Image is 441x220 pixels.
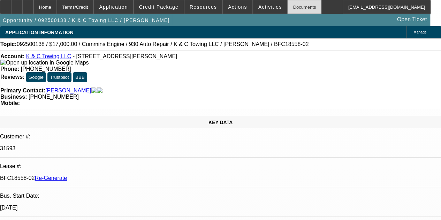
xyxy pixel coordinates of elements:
span: Credit Package [139,4,178,10]
span: Activities [258,4,282,10]
strong: Phone: [0,66,19,72]
button: BBB [73,72,87,82]
button: Resources [184,0,222,14]
img: linkedin-icon.png [97,88,102,94]
img: Open up location in Google Maps [0,60,89,66]
a: Re-Generate [35,175,67,181]
strong: Business: [0,94,27,100]
span: Manage [413,30,426,34]
strong: Account: [0,53,24,59]
span: Actions [228,4,247,10]
span: Application [99,4,128,10]
strong: Reviews: [0,74,24,80]
button: Actions [223,0,252,14]
span: [PHONE_NUMBER] [29,94,79,100]
span: Resources [190,4,217,10]
a: K & C Towing LLC [26,53,71,59]
button: Trustpilot [47,72,71,82]
span: [PHONE_NUMBER] [21,66,71,72]
a: [PERSON_NAME] [45,88,91,94]
span: KEY DATA [208,120,233,125]
a: Open Ticket [394,14,429,25]
button: Google [26,72,46,82]
strong: Topic: [0,41,17,47]
strong: Mobile: [0,100,20,106]
a: View Google Maps [0,60,89,66]
button: Activities [253,0,287,14]
span: - [STREET_ADDRESS][PERSON_NAME] [73,53,177,59]
span: 092500138 / $17,000.00 / Cummins Engine / 930 Auto Repair / K & C Towing LLC / [PERSON_NAME] / BF... [17,41,309,47]
strong: Primary Contact: [0,88,45,94]
span: APPLICATION INFORMATION [5,30,73,35]
img: facebook-icon.png [91,88,97,94]
span: Opportunity / 092500138 / K & C Towing LLC / [PERSON_NAME] [3,17,169,23]
button: Application [94,0,133,14]
button: Credit Package [134,0,184,14]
